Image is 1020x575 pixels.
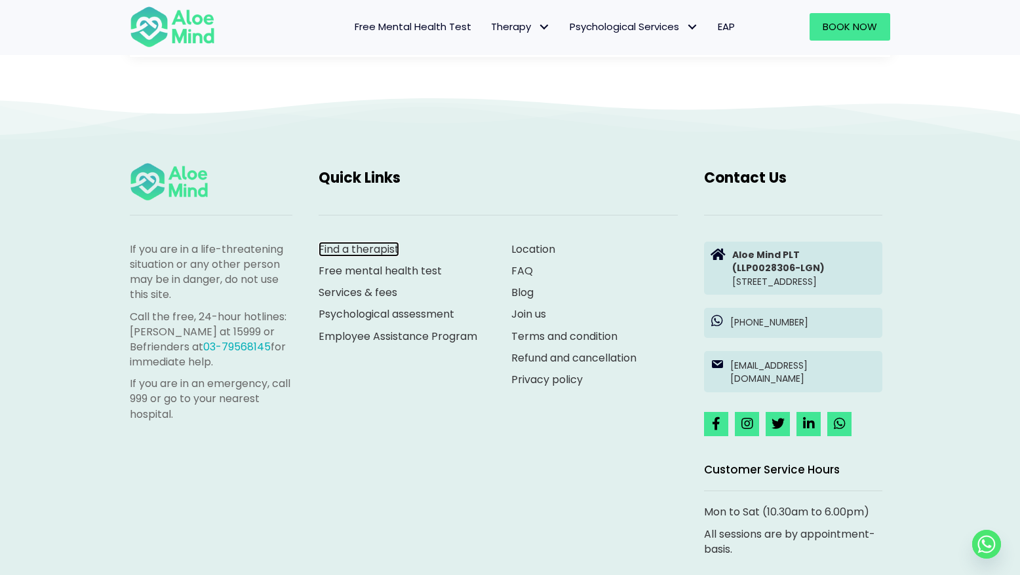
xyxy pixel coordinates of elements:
[319,168,401,188] span: Quick Links
[730,316,876,329] p: [PHONE_NUMBER]
[704,351,882,392] a: [EMAIL_ADDRESS][DOMAIN_NAME]
[810,13,890,41] a: Book Now
[511,350,637,365] a: Refund and cancellation
[732,248,876,288] p: [STREET_ADDRESS]
[345,13,481,41] a: Free Mental Health Test
[718,20,735,33] span: EAP
[319,285,397,300] a: Services & fees
[704,242,882,295] a: Aloe Mind PLT(LLP0028306-LGN)[STREET_ADDRESS]
[130,376,292,422] p: If you are in an emergency, call 999 or go to your nearest hospital.
[823,20,877,33] span: Book Now
[491,20,550,33] span: Therapy
[130,5,215,48] img: Aloe mind Logo
[682,18,701,37] span: Psychological Services: submenu
[560,13,708,41] a: Psychological ServicesPsychological Services: submenu
[972,530,1001,559] a: Whatsapp
[319,329,477,344] a: Employee Assistance Program
[704,504,882,519] p: Mon to Sat (10.30am to 6.00pm)
[355,20,471,33] span: Free Mental Health Test
[130,162,208,202] img: Aloe mind Logo
[534,18,553,37] span: Therapy: submenu
[511,285,534,300] a: Blog
[511,242,555,257] a: Location
[730,359,876,386] p: [EMAIL_ADDRESS][DOMAIN_NAME]
[708,13,745,41] a: EAP
[130,309,292,370] p: Call the free, 24-hour hotlines: [PERSON_NAME] at 15999 or Befrienders at for immediate help.
[732,248,800,261] strong: Aloe Mind PLT
[319,242,399,257] a: Find a therapist
[732,261,825,274] strong: (LLP0028306-LGN)
[570,20,698,33] span: Psychological Services
[511,306,546,322] a: Join us
[704,462,840,477] span: Customer Service Hours
[511,263,533,278] a: FAQ
[704,168,787,188] span: Contact Us
[704,527,882,557] p: All sessions are by appointment-basis.
[203,339,271,354] a: 03-79568145
[481,13,560,41] a: TherapyTherapy: submenu
[319,306,454,322] a: Psychological assessment
[319,263,442,278] a: Free mental health test
[704,308,882,338] a: [PHONE_NUMBER]
[511,329,618,344] a: Terms and condition
[511,372,583,387] a: Privacy policy
[232,13,745,41] nav: Menu
[130,242,292,303] p: If you are in a life-threatening situation or any other person may be in danger, do not use this ...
